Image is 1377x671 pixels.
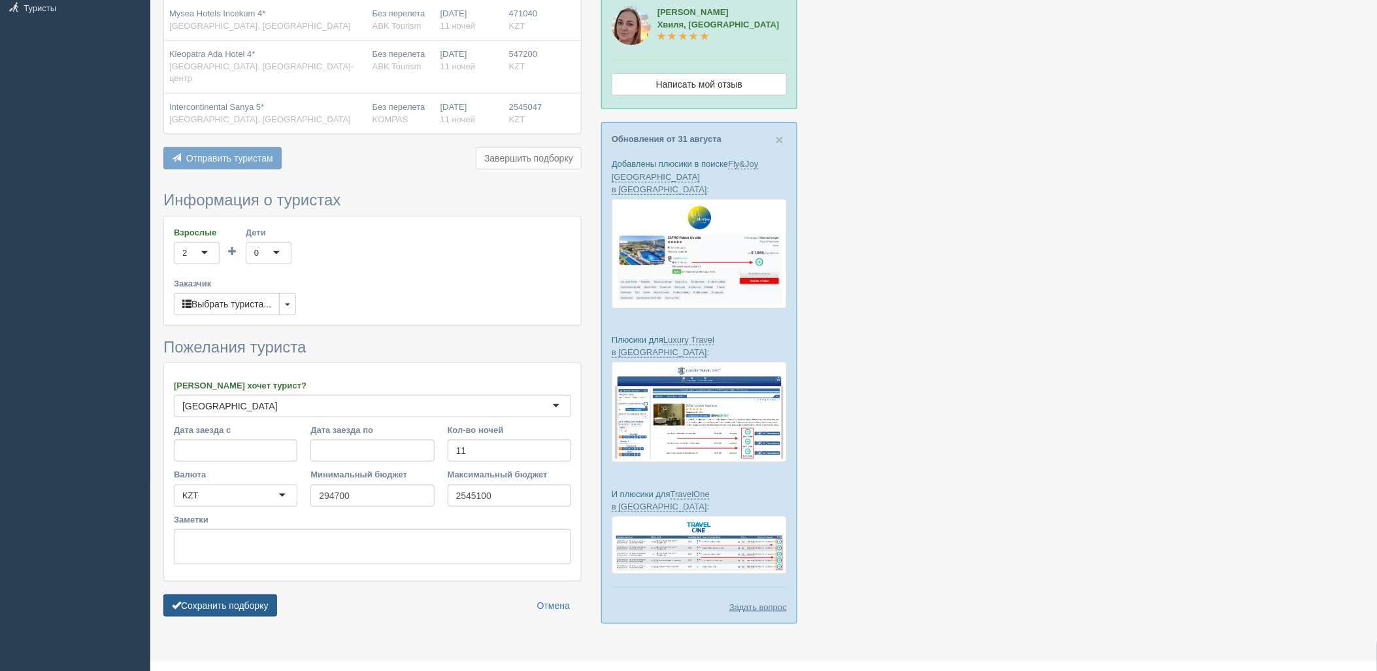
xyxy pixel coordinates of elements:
[509,21,525,31] span: KZT
[169,49,256,59] span: Kleopatra Ada Hotel 4*
[174,379,571,392] label: [PERSON_NAME] хочет турист?
[163,594,277,617] button: Сохранить подборку
[440,8,499,32] div: [DATE]
[440,114,475,124] span: 11 ночей
[174,513,571,526] label: Заметки
[440,101,499,126] div: [DATE]
[612,334,787,358] p: Плюсики для :
[440,61,475,71] span: 11 ночей
[373,21,422,31] span: ABK Tourism
[186,153,273,163] span: Отправить туристам
[529,594,578,617] a: Отмена
[612,489,710,512] a: TravelOne в [GEOGRAPHIC_DATA]
[373,48,430,73] div: Без перелета
[373,114,408,124] span: KOMPAS
[776,132,784,147] span: ×
[182,489,199,502] div: KZT
[174,277,571,290] label: Заказчик
[373,61,422,71] span: ABK Tourism
[169,21,351,31] span: [GEOGRAPHIC_DATA], [GEOGRAPHIC_DATA]
[182,400,278,413] div: [GEOGRAPHIC_DATA]
[440,21,475,31] span: 11 ночей
[169,114,351,124] span: [GEOGRAPHIC_DATA], [GEOGRAPHIC_DATA]
[169,9,265,18] span: Mysea Hotels Incekum 4*
[509,114,525,124] span: KZT
[476,147,582,169] button: Завершить подборку
[169,102,264,112] span: Intercontinental Sanya 5*
[448,439,571,462] input: 7-10 или 7,10,14
[174,468,297,481] label: Валюта
[657,7,780,42] a: [PERSON_NAME]Хвиля, [GEOGRAPHIC_DATA]
[448,468,571,481] label: Максимальный бюджет
[612,516,787,574] img: travel-one-%D0%BF%D1%96%D0%B4%D0%B1%D1%96%D1%80%D0%BA%D0%B0-%D1%81%D1%80%D0%BC-%D0%B4%D0%BB%D1%8F...
[373,8,430,32] div: Без перелета
[169,61,354,84] span: [GEOGRAPHIC_DATA], [GEOGRAPHIC_DATA]-центр
[612,158,787,195] p: Добавлены плюсики в поиске :
[174,424,297,436] label: Дата заезда с
[182,247,187,260] div: 2
[310,424,434,436] label: Дата заезда по
[509,9,537,18] span: 471040
[440,48,499,73] div: [DATE]
[729,601,787,613] a: Задать вопрос
[612,134,722,144] a: Обновления от 31 августа
[163,338,306,356] span: Пожелания туриста
[612,488,787,513] p: И плюсики для :
[612,73,787,95] a: Написать мой отзыв
[373,101,430,126] div: Без перелета
[163,147,282,169] button: Отправить туристам
[310,468,434,481] label: Минимальный бюджет
[254,247,259,260] div: 0
[509,49,537,59] span: 547200
[448,424,571,436] label: Кол-во ночей
[163,192,582,209] h3: Информация о туристах
[612,362,787,462] img: luxury-travel-%D0%BF%D0%BE%D0%B4%D0%B1%D0%BE%D1%80%D0%BA%D0%B0-%D1%81%D1%80%D0%BC-%D0%B4%D0%BB%D1...
[509,102,542,112] span: 2545047
[776,133,784,146] button: Close
[612,159,759,194] a: Fly&Joy [GEOGRAPHIC_DATA] в [GEOGRAPHIC_DATA]
[174,226,220,239] label: Взрослые
[612,199,787,309] img: fly-joy-de-proposal-crm-for-travel-agency.png
[509,61,525,71] span: KZT
[174,293,280,315] button: Выбрать туриста...
[246,226,291,239] label: Дети
[612,335,714,358] a: Luxury Travel в [GEOGRAPHIC_DATA]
